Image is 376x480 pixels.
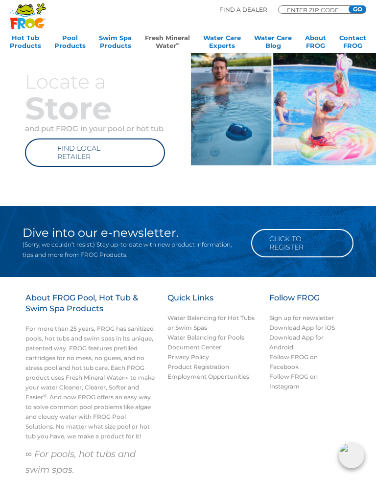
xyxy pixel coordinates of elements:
[349,5,366,13] input: GO
[25,324,155,441] p: For more than 25 years, FROG has sanitized pools, hot tubs and swim spas in its unique, patented ...
[12,124,165,133] p: and put FROG in your pool or hot tub
[23,239,241,260] p: (Sorry, we couldn’t resist.) Stay up-to-date with new product information, tips and more from FRO...
[339,443,364,468] img: openIcon
[167,373,249,380] a: Employment Opportunities
[10,34,41,53] a: Hot TubProducts
[191,45,376,165] img: mineral-water-loacate-a-store
[167,293,261,313] h3: Quick Links
[12,71,165,92] h3: Locate a
[43,393,47,398] sup: ®
[251,229,353,257] a: Click to Register
[23,227,241,239] h2: Dive into our e-newsletter.
[12,92,165,124] h2: Store
[176,41,180,46] sup: ∞
[269,353,318,370] a: Follow FROG on Facebook
[269,373,318,390] a: Follow FROG on Instagram
[286,7,345,12] input: Zip Code Form
[269,334,324,351] a: Download App for Android
[145,34,190,53] a: Fresh MineralWater∞
[254,34,292,53] a: Water CareBlog
[269,293,343,313] h3: Follow FROG
[25,293,155,324] h3: About FROG Pool, Hot Tub & Swim Spa Products
[25,138,165,167] a: FIND LOCAL RETAILER
[339,34,366,53] a: ContactFROG
[269,324,335,331] a: Download App for iOS
[219,5,267,14] p: Find A Dealer
[167,343,221,351] a: Document Center
[203,34,241,53] a: Water CareExperts
[167,314,255,331] a: Water Balancing for Hot Tubs or Swim Spas
[167,334,244,341] a: Water Balancing for Pools
[167,353,209,361] a: Privacy Policy
[305,34,326,53] a: AboutFROG
[269,314,334,321] a: Sign up for newsletter
[99,34,132,53] a: Swim SpaProducts
[167,363,229,370] a: Product Registration
[54,34,86,53] a: PoolProducts
[25,449,136,475] em: ∞ For pools, hot tubs and swim spas.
